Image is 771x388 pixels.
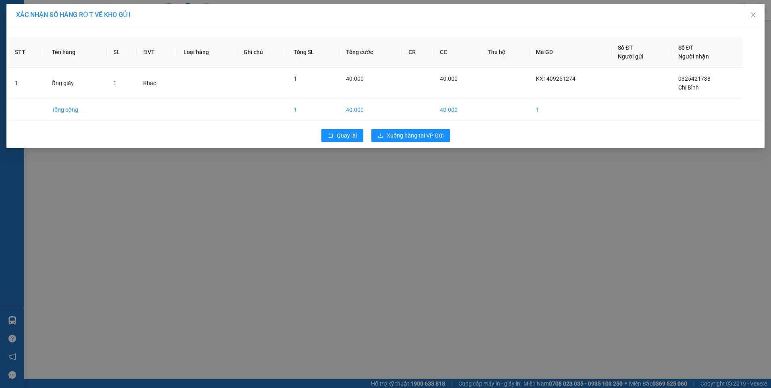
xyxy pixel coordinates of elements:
span: Số ĐT [618,44,633,51]
span: Xuống hàng tại VP Gửi [387,131,444,140]
button: downloadXuống hàng tại VP Gửi [371,129,450,142]
th: CC [433,37,481,68]
span: Người gửi [618,53,644,60]
td: 1 [287,99,340,121]
span: KX1409251274 [536,75,575,82]
span: 1 [294,75,297,82]
th: Mã GD [529,37,611,68]
th: ĐVT [137,37,177,68]
td: Ống giấy [45,68,107,99]
span: 0325421738 [678,75,711,82]
span: 40.000 [346,75,364,82]
span: download [378,133,383,139]
span: 40.000 [440,75,458,82]
span: Chị Bình [678,84,699,91]
th: Tên hàng [45,37,107,68]
td: 1 [529,99,611,121]
span: XÁC NHẬN SỐ HÀNG RỚT VỀ KHO GỬI [16,11,131,19]
th: SL [107,37,137,68]
td: 40.000 [433,99,481,121]
td: Khác [137,68,177,99]
th: Tổng cước [340,37,402,68]
th: Thu hộ [481,37,529,68]
th: STT [8,37,45,68]
span: Người nhận [678,53,709,60]
button: rollbackQuay lại [321,129,363,142]
td: Tổng cộng [45,99,107,121]
td: 1 [8,68,45,99]
th: Loại hàng [177,37,237,68]
span: close [750,12,756,18]
th: Tổng SL [287,37,340,68]
button: Close [742,4,765,27]
span: 1 [113,80,117,86]
th: Ghi chú [237,37,288,68]
td: 40.000 [340,99,402,121]
span: Số ĐT [678,44,694,51]
th: CR [402,37,433,68]
span: Quay lại [337,131,357,140]
span: rollback [328,133,333,139]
